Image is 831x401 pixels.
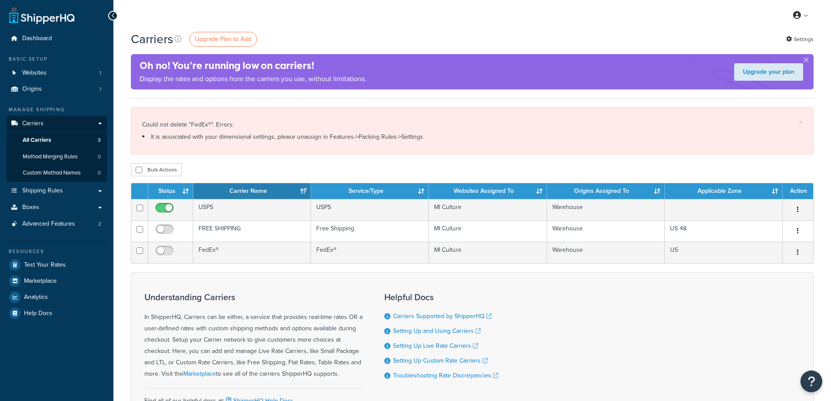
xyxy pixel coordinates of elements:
[131,31,173,48] h1: Carriers
[24,261,66,269] span: Test Your Rates
[7,65,107,81] li: Websites
[140,73,366,85] p: Display the rates and options from the carriers you use, without limitations.
[393,371,498,380] a: Troubleshooting Rate Discrepancies
[193,199,311,220] td: USPS
[98,153,101,161] span: 0
[547,199,665,220] td: Warehouse
[7,116,107,182] li: Carriers
[7,31,107,47] a: Dashboard
[22,120,44,127] span: Carriers
[547,220,665,242] td: Warehouse
[800,370,822,392] button: Open Resource Center
[23,153,78,161] span: Method Merging Rules
[98,169,101,177] span: 0
[384,292,498,302] h3: Helpful Docs
[393,326,481,336] a: Setting Up and Using Carriers
[22,220,75,228] span: Advanced Features
[98,220,101,228] span: 2
[783,183,813,199] th: Action
[22,204,39,211] span: Boxes
[429,242,547,263] td: MI Culture
[183,369,216,378] a: Marketplace
[665,183,783,199] th: Applicable Zone: activate to sort column ascending
[9,7,75,24] a: ShipperHQ Home
[140,58,366,73] h4: Oh no! You’re running low on carriers!
[7,65,107,81] a: Websites 1
[23,169,81,177] span: Custom Method Names
[98,137,101,144] span: 3
[195,34,251,44] span: Upgrade Plan to Add
[311,220,429,242] td: Free Shipping
[24,294,48,301] span: Analytics
[7,132,107,148] a: All Carriers 3
[393,312,492,321] a: Carriers Supported by ShipperHQ
[665,220,783,242] td: US 48
[7,289,107,305] a: Analytics
[23,137,51,144] span: All Carriers
[7,165,107,181] a: Custom Method Names 0
[7,132,107,148] li: All Carriers
[7,305,107,321] a: Help Docs
[99,86,101,93] span: 1
[7,116,107,132] a: Carriers
[311,242,429,263] td: FedEx®
[786,33,814,45] a: Settings
[193,220,311,242] td: FREE SHIPPING
[311,183,429,199] th: Service/Type: activate to sort column ascending
[429,199,547,220] td: MI Culture
[547,242,665,263] td: Warehouse
[7,81,107,97] li: Origins
[193,183,311,199] th: Carrier Name: activate to sort column ascending
[189,32,257,47] a: Upgrade Plan to Add
[7,183,107,199] a: Shipping Rules
[142,119,802,143] div: Could not delete "FedEx®". Errors:
[7,257,107,273] a: Test Your Rates
[734,63,803,81] a: Upgrade your plan
[148,183,193,199] th: Status: activate to sort column ascending
[393,356,488,365] a: Setting Up Custom Rate Carriers
[22,69,47,77] span: Websites
[7,248,107,255] div: Resources
[7,165,107,181] li: Custom Method Names
[24,278,57,285] span: Marketplace
[547,183,665,199] th: Origins Assigned To: activate to sort column ascending
[7,55,107,63] div: Basic Setup
[22,187,63,195] span: Shipping Rules
[193,242,311,263] td: FedEx®
[7,273,107,289] a: Marketplace
[7,106,107,113] div: Manage Shipping
[7,81,107,97] a: Origins 1
[22,35,52,42] span: Dashboard
[142,131,802,143] li: It is associated with your dimensional settings, please unassign in Features->Packing Rules->Sett...
[393,341,478,350] a: Setting Up Live Rate Carriers
[799,119,802,126] a: ×
[22,86,42,93] span: Origins
[7,216,107,232] a: Advanced Features 2
[7,216,107,232] li: Advanced Features
[311,199,429,220] td: USPS
[7,199,107,216] a: Boxes
[144,292,362,302] h3: Understanding Carriers
[99,69,101,77] span: 1
[665,242,783,263] td: US
[131,163,182,176] button: Bulk Actions
[144,292,362,380] div: In ShipperHQ, Carriers can be either, a service that provides real-time rates OR a user-defined r...
[24,310,52,317] span: Help Docs
[7,149,107,165] a: Method Merging Rules 0
[429,220,547,242] td: MI Culture
[7,149,107,165] li: Method Merging Rules
[429,183,547,199] th: Websites Assigned To: activate to sort column ascending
